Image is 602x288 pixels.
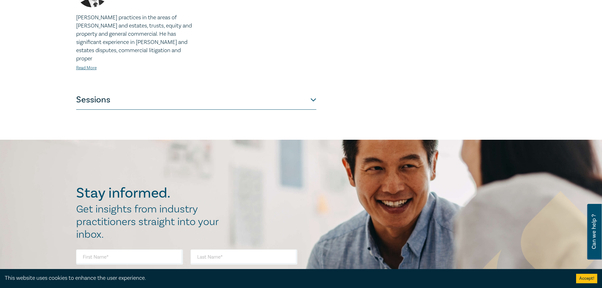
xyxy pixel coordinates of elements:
p: [PERSON_NAME] practices in the areas of [PERSON_NAME] and estates, trusts, equity and property an... [76,14,192,63]
input: First Name* [76,249,183,265]
button: Sessions [76,91,316,110]
h2: Get insights from industry practitioners straight into your inbox. [76,203,225,241]
a: Read More [76,65,97,71]
button: Accept cookies [576,274,597,283]
div: This website uses cookies to enhance the user experience. [5,274,567,282]
h2: Stay informed. [76,185,225,201]
input: Last Name* [191,249,297,265]
span: Can we help ? [591,208,597,256]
